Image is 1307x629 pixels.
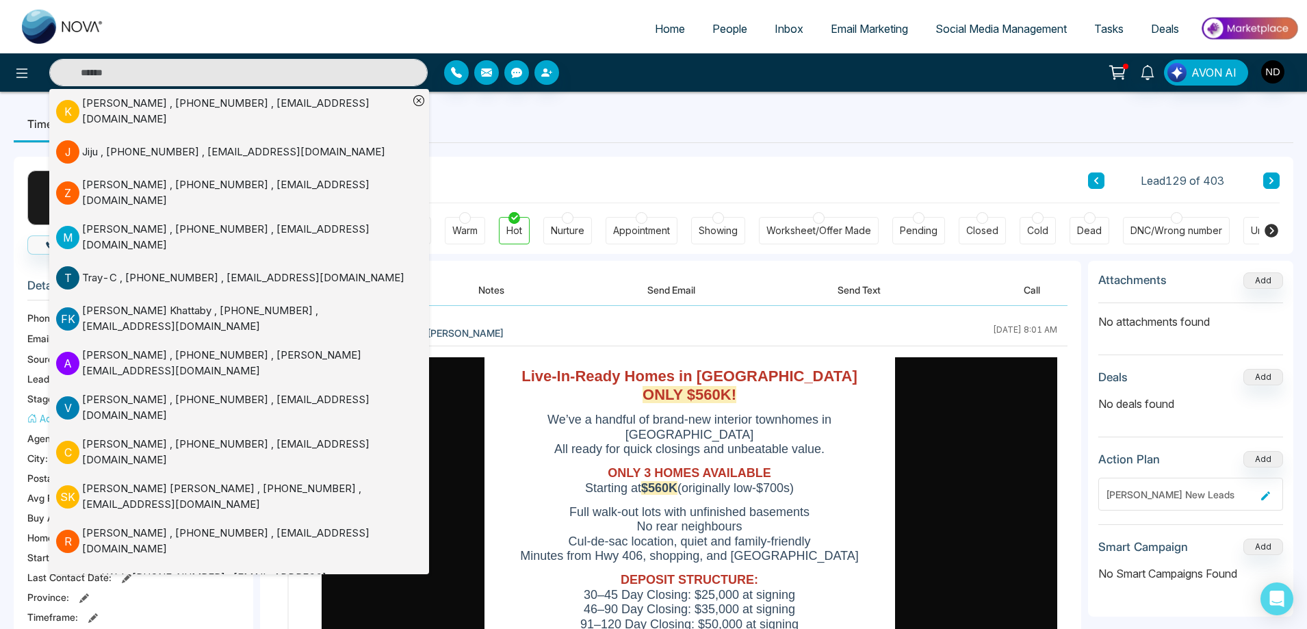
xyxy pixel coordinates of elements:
[1243,539,1283,555] button: Add
[655,22,685,36] span: Home
[620,274,723,305] button: Send Email
[1141,172,1224,189] span: Lead 129 of 403
[82,222,409,253] div: [PERSON_NAME] , [PHONE_NUMBER] , [EMAIL_ADDRESS][DOMAIN_NAME]
[1167,63,1187,82] img: Lead Flow
[82,437,409,467] div: [PERSON_NAME] , [PHONE_NUMBER] , [EMAIL_ADDRESS][DOMAIN_NAME]
[56,441,79,464] p: C
[27,352,62,366] span: Source:
[613,224,670,238] div: Appointment
[56,574,79,598] p: L
[27,610,78,624] span: Timeframe :
[27,511,71,525] span: Buy Area :
[551,224,584,238] div: Nurture
[27,530,81,545] span: Home Type :
[1098,273,1167,287] h3: Attachments
[82,481,409,512] div: [PERSON_NAME] [PERSON_NAME] , [PHONE_NUMBER] , [EMAIL_ADDRESS][DOMAIN_NAME]
[82,144,385,160] div: Jiju , [PHONE_NUMBER] , [EMAIL_ADDRESS][DOMAIN_NAME]
[27,235,94,255] button: Call
[699,16,761,42] a: People
[27,170,82,225] div: I
[56,396,79,420] p: V
[935,22,1067,36] span: Social Media Management
[1200,13,1299,44] img: Market-place.gif
[82,270,404,286] div: Tray-C , [PHONE_NUMBER] , [EMAIL_ADDRESS][DOMAIN_NAME]
[1261,60,1284,84] img: User Avatar
[82,177,409,208] div: [PERSON_NAME] , [PHONE_NUMBER] , [EMAIL_ADDRESS][DOMAIN_NAME]
[699,224,738,238] div: Showing
[1164,60,1248,86] button: AVON AI
[56,530,79,553] p: R
[27,411,99,426] button: Add Address
[27,311,58,325] span: Phone:
[452,224,478,238] div: Warm
[1151,22,1179,36] span: Deals
[82,392,409,423] div: [PERSON_NAME] , [PHONE_NUMBER] , [EMAIL_ADDRESS][DOMAIN_NAME]
[922,16,1080,42] a: Social Media Management
[82,303,409,334] div: [PERSON_NAME] Khattaby , [PHONE_NUMBER] , [EMAIL_ADDRESS][DOMAIN_NAME]
[27,279,240,300] h3: Details
[27,550,76,565] span: Start Date :
[1098,565,1283,582] p: No Smart Campaigns Found
[1094,22,1124,36] span: Tasks
[766,224,871,238] div: Worksheet/Offer Made
[996,274,1067,305] button: Call
[1106,487,1256,502] div: [PERSON_NAME] New Leads
[810,274,908,305] button: Send Text
[831,22,908,36] span: Email Marketing
[56,226,79,249] p: M
[27,451,48,465] span: City :
[56,100,79,123] p: K
[1260,582,1293,615] div: Open Intercom Messenger
[1098,396,1283,412] p: No deals found
[1243,272,1283,289] button: Add
[56,352,79,375] p: A
[56,140,79,164] p: J
[27,471,83,485] span: Postal Code :
[82,526,409,556] div: [PERSON_NAME] , [PHONE_NUMBER] , [EMAIL_ADDRESS][DOMAIN_NAME]
[1243,451,1283,467] button: Add
[1243,369,1283,385] button: Add
[27,391,56,406] span: Stage:
[56,307,79,331] p: F K
[27,331,53,346] span: Email:
[1243,274,1283,285] span: Add
[993,324,1057,342] div: [DATE] 8:01 AM
[27,590,69,604] span: Province :
[22,10,104,44] img: Nova CRM Logo
[1098,370,1128,384] h3: Deals
[82,96,409,127] div: [PERSON_NAME] , [PHONE_NUMBER] , [EMAIL_ADDRESS][DOMAIN_NAME]
[82,348,409,378] div: [PERSON_NAME] , [PHONE_NUMBER] , [PERSON_NAME][EMAIL_ADDRESS][DOMAIN_NAME]
[900,224,937,238] div: Pending
[966,224,998,238] div: Closed
[451,274,532,305] button: Notes
[761,16,817,42] a: Inbox
[427,326,504,340] span: [PERSON_NAME]
[1080,16,1137,42] a: Tasks
[82,570,409,601] div: Liezl Wal , [PHONE_NUMBER] , [EMAIL_ADDRESS][DOMAIN_NAME]
[1027,224,1048,238] div: Cold
[817,16,922,42] a: Email Marketing
[27,372,77,386] span: Lead Type:
[775,22,803,36] span: Inbox
[1130,224,1222,238] div: DNC/Wrong number
[14,105,84,142] li: Timeline
[641,16,699,42] a: Home
[1137,16,1193,42] a: Deals
[1191,64,1237,81] span: AVON AI
[27,570,112,585] span: Last Contact Date :
[27,431,57,446] span: Agent:
[506,224,522,238] div: Hot
[27,491,114,505] span: Avg Property Price :
[1098,452,1160,466] h3: Action Plan
[1098,303,1283,330] p: No attachments found
[712,22,747,36] span: People
[56,485,79,509] p: S K
[1098,540,1188,554] h3: Smart Campaign
[1251,224,1306,238] div: Unspecified
[1077,224,1102,238] div: Dead
[56,266,79,290] p: T
[56,181,79,205] p: Z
